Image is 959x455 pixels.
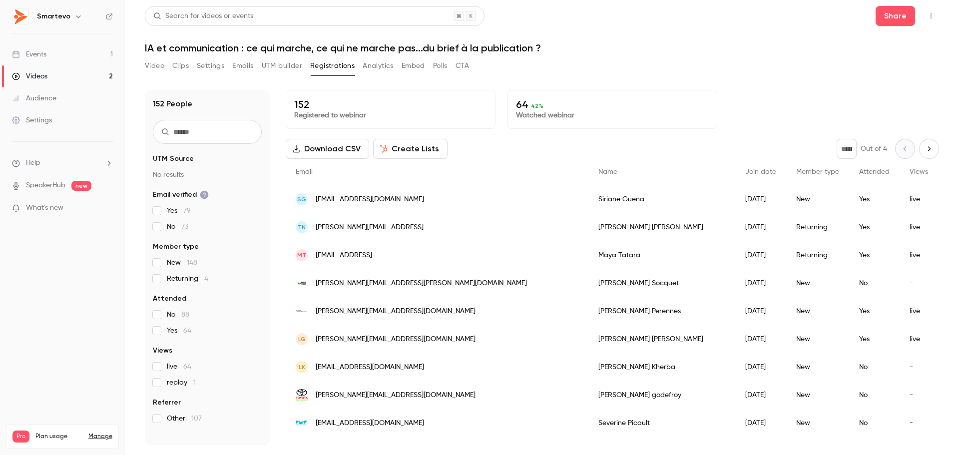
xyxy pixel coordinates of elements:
p: 152 [294,98,487,110]
span: Email verified [153,190,209,200]
span: Pro [12,431,29,443]
span: [EMAIL_ADDRESS][DOMAIN_NAME] [316,362,424,373]
span: SG [297,195,306,204]
span: No [167,310,189,320]
div: [PERSON_NAME] godefroy [588,381,735,409]
button: Create Lists [373,139,448,159]
p: Out of 4 [861,144,887,154]
span: New [167,258,197,268]
span: LK [299,363,305,372]
span: MT [297,251,306,260]
div: New [786,297,849,325]
span: 64 [183,327,191,334]
span: LG [298,335,306,344]
button: Analytics [363,58,394,74]
p: Watched webinar [516,110,709,120]
div: [PERSON_NAME] [PERSON_NAME] [588,325,735,353]
button: Emails [232,58,253,74]
div: live [900,325,938,353]
div: Yes [849,297,900,325]
span: Yes [167,206,191,216]
button: Download CSV [286,139,369,159]
div: - [900,269,938,297]
div: New [786,353,849,381]
div: Events [12,49,46,59]
span: Join date [745,168,776,175]
span: Name [598,168,617,175]
div: New [786,381,849,409]
div: Settings [12,115,52,125]
span: Plan usage [35,433,82,441]
div: [DATE] [735,241,786,269]
a: SpeakerHub [26,180,65,191]
div: No [849,269,900,297]
section: facet-groups [153,154,262,424]
span: Email [296,168,313,175]
div: live [900,241,938,269]
span: Referrer [153,398,181,408]
span: Other [167,414,202,424]
div: [DATE] [735,353,786,381]
div: Returning [786,213,849,241]
button: Clips [172,58,189,74]
span: No [167,222,188,232]
span: [PERSON_NAME][EMAIL_ADDRESS][DOMAIN_NAME] [316,306,476,317]
div: No [849,353,900,381]
h6: Smartevo [37,11,70,21]
span: Views [910,168,928,175]
span: [PERSON_NAME][EMAIL_ADDRESS][DOMAIN_NAME] [316,334,476,345]
span: live [167,362,191,372]
div: Yes [849,185,900,213]
span: [PERSON_NAME][EMAIL_ADDRESS][PERSON_NAME][DOMAIN_NAME] [316,278,527,289]
li: help-dropdown-opener [12,158,113,168]
div: No [849,409,900,437]
button: Video [145,58,164,74]
div: live [900,213,938,241]
span: Returning [167,274,208,284]
span: Yes [167,326,191,336]
h1: IA et communication : ce qui marche, ce qui ne marche pas...du brief à la publication ? [145,42,939,54]
span: 79 [183,207,191,214]
div: Videos [12,71,47,81]
button: Share [876,6,915,26]
span: [PERSON_NAME][EMAIL_ADDRESS][DOMAIN_NAME] [316,390,476,401]
span: [EMAIL_ADDRESS] [316,250,372,261]
img: imt.fr [296,417,308,429]
div: [PERSON_NAME] Kherba [588,353,735,381]
div: live [900,297,938,325]
span: Attended [153,294,186,304]
button: Polls [433,58,448,74]
h1: 152 People [153,98,192,110]
div: Returning [786,241,849,269]
div: [PERSON_NAME] Socquet [588,269,735,297]
img: Smartevo [12,8,28,24]
div: - [900,381,938,409]
div: [DATE] [735,409,786,437]
p: 64 [516,98,709,110]
button: Top Bar Actions [923,8,939,24]
span: What's new [26,203,63,213]
div: Search for videos or events [153,11,253,21]
span: [EMAIL_ADDRESS][DOMAIN_NAME] [316,194,424,205]
div: [DATE] [735,325,786,353]
div: New [786,325,849,353]
div: Audience [12,93,56,103]
div: New [786,185,849,213]
div: New [786,269,849,297]
button: Settings [197,58,224,74]
div: [DATE] [735,269,786,297]
span: 107 [191,415,202,422]
div: Severine Picault [588,409,735,437]
a: Manage [88,433,112,441]
span: [EMAIL_ADDRESS][DOMAIN_NAME] [316,418,424,429]
div: [DATE] [735,381,786,409]
span: [PERSON_NAME][EMAIL_ADDRESS] [316,222,424,233]
span: 4 [204,275,208,282]
div: [DATE] [735,297,786,325]
span: 88 [181,311,189,318]
button: Registrations [310,58,355,74]
span: new [71,181,91,191]
span: Views [153,346,172,356]
img: free.fr [296,305,308,317]
span: 148 [187,259,197,266]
